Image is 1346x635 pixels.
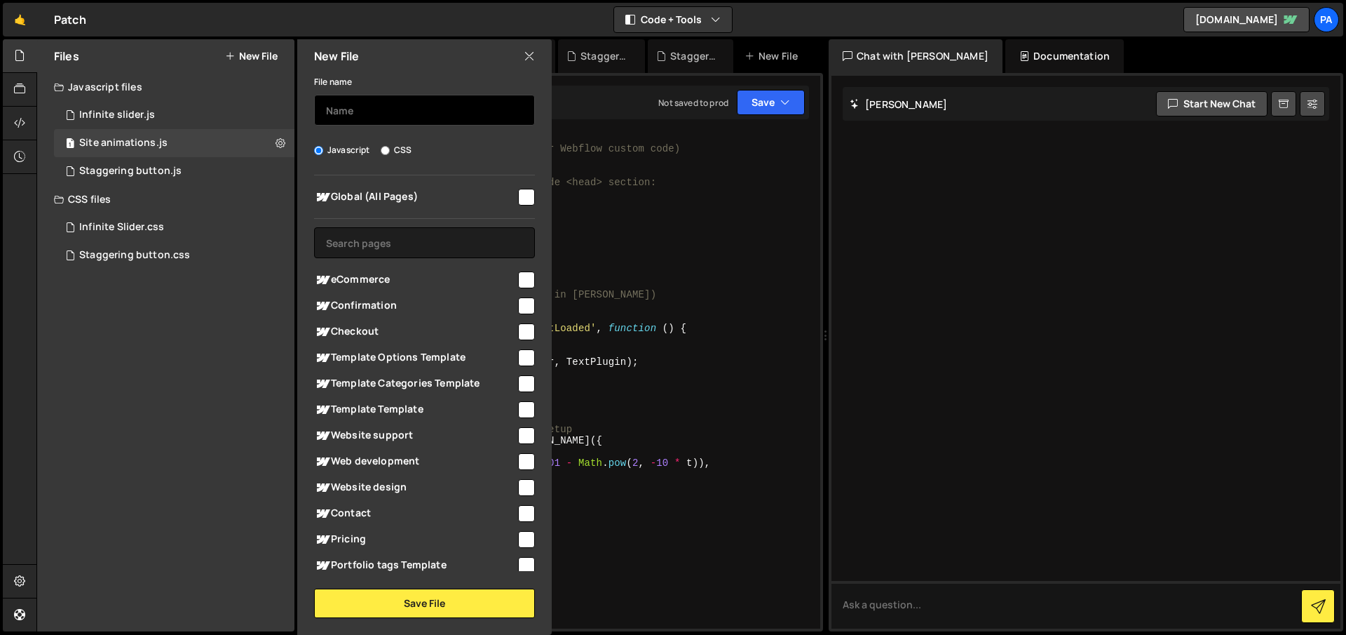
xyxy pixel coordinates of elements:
input: CSS [381,146,390,155]
button: Code + Tools [614,7,732,32]
button: New File [225,51,278,62]
div: Staggering button.js [79,165,182,178]
div: Staggering button.js [670,49,716,63]
input: Search pages [314,227,535,258]
button: Save File [314,589,535,618]
span: Checkout [314,323,516,340]
div: Chat with [PERSON_NAME] [829,39,1002,73]
h2: New File [314,48,359,64]
h2: [PERSON_NAME] [850,98,947,111]
button: Start new chat [1156,91,1267,116]
h2: Files [54,48,79,64]
a: Pa [1314,7,1339,32]
div: 17009/46948.css [54,213,294,241]
div: Infinite Slider.css [79,221,164,234]
div: Staggering button.css [79,249,190,262]
span: Template Options Template [314,349,516,366]
span: Website support [314,427,516,444]
span: 1 [66,139,74,150]
div: Infinite slider.js [79,109,155,121]
label: CSS [381,143,412,157]
a: 🤙 [3,3,37,36]
input: Javascript [314,146,323,155]
a: [DOMAIN_NAME] [1183,7,1310,32]
span: Pricing [314,531,516,548]
span: Portfolio tags Template [314,557,516,574]
span: Global (All Pages) [314,189,516,206]
div: New File [745,49,803,63]
div: CSS files [37,185,294,213]
span: Confirmation [314,298,516,314]
div: Documentation [1005,39,1124,73]
span: eCommerce [314,272,516,288]
div: 17009/46947.js [54,101,294,129]
label: File name [314,75,352,89]
span: Website design [314,479,516,496]
label: Javascript [314,143,370,157]
div: Site animations.js [79,137,168,149]
div: Staggering button.css [580,49,628,63]
div: 17009/46663.css [54,241,294,269]
div: 17009/46662.js [54,157,294,185]
span: Template Categories Template [314,375,516,392]
span: Contact [314,505,516,522]
div: Patch [54,11,86,28]
button: Save [737,90,805,115]
div: Not saved to prod [658,97,728,109]
div: 17009/47246.js [54,129,294,157]
span: Template Template [314,401,516,418]
input: Name [314,95,535,126]
div: Javascript files [37,73,294,101]
span: Web development [314,453,516,470]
